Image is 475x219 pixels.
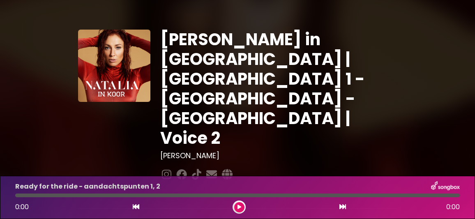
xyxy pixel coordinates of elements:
[160,30,397,148] h1: [PERSON_NAME] in [GEOGRAPHIC_DATA] | [GEOGRAPHIC_DATA] 1 - [GEOGRAPHIC_DATA] - [GEOGRAPHIC_DATA] ...
[160,151,397,160] h3: [PERSON_NAME]
[431,181,460,192] img: songbox-logo-white.png
[446,202,460,212] span: 0:00
[15,202,29,212] span: 0:00
[78,30,150,102] img: YTVS25JmS9CLUqXqkEhs
[15,182,160,191] p: Ready for the ride - aandachtspunten 1, 2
